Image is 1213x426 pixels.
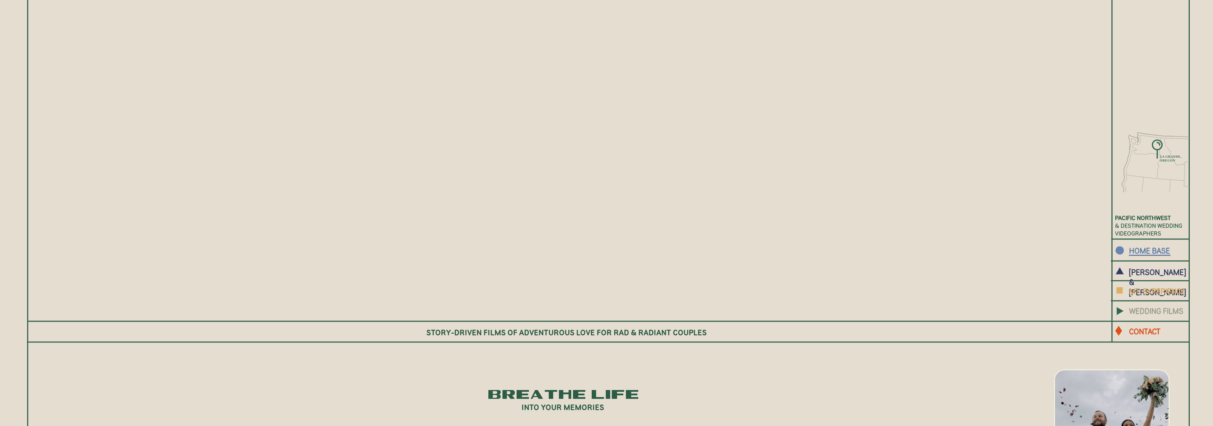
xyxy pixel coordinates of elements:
[1129,286,1188,296] a: MT. EXPERIENCE
[1129,326,1188,336] a: CONTACT
[1115,214,1171,221] b: PACIFIC NORThWEST
[1129,245,1177,255] a: HOME BASE
[426,327,713,337] h3: STORY-DRIVEN FILMS OF ADVENTUROUS LOVE FOR RAD & RADIANT COUPLES
[1115,214,1205,245] a: PACIFIC NORThWEST& DESTINATION Weddingvideographers
[1129,286,1185,296] b: MT. EXPERIENCE
[1129,327,1160,336] b: CONTACT
[1129,246,1170,255] b: HOME BASE
[1129,306,1183,315] b: WEDDING FILMS
[1115,214,1205,245] h3: & DESTINATION Wedding videographers
[1129,267,1177,276] a: [PERSON_NAME] & [PERSON_NAME]
[1129,306,1188,315] a: WEDDING FILMS
[1129,267,1186,297] b: [PERSON_NAME] & [PERSON_NAME]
